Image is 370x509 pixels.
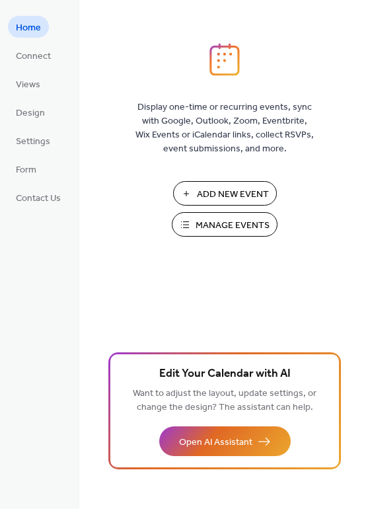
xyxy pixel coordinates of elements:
span: Contact Us [16,192,61,206]
span: Settings [16,135,50,149]
span: Add New Event [197,188,269,202]
span: Open AI Assistant [179,436,252,450]
span: Edit Your Calendar with AI [159,365,291,383]
span: Form [16,163,36,177]
span: Manage Events [196,219,270,233]
span: Home [16,21,41,35]
a: Contact Us [8,186,69,208]
a: Form [8,158,44,180]
a: Views [8,73,48,95]
a: Connect [8,44,59,66]
a: Home [8,16,49,38]
a: Design [8,101,53,123]
button: Add New Event [173,181,277,206]
button: Manage Events [172,212,277,237]
button: Open AI Assistant [159,426,291,456]
span: Connect [16,50,51,63]
span: Want to adjust the layout, update settings, or change the design? The assistant can help. [133,385,316,416]
span: Views [16,78,40,92]
a: Settings [8,130,58,151]
span: Design [16,106,45,120]
img: logo_icon.svg [209,43,240,76]
span: Display one-time or recurring events, sync with Google, Outlook, Zoom, Eventbrite, Wix Events or ... [135,100,314,156]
